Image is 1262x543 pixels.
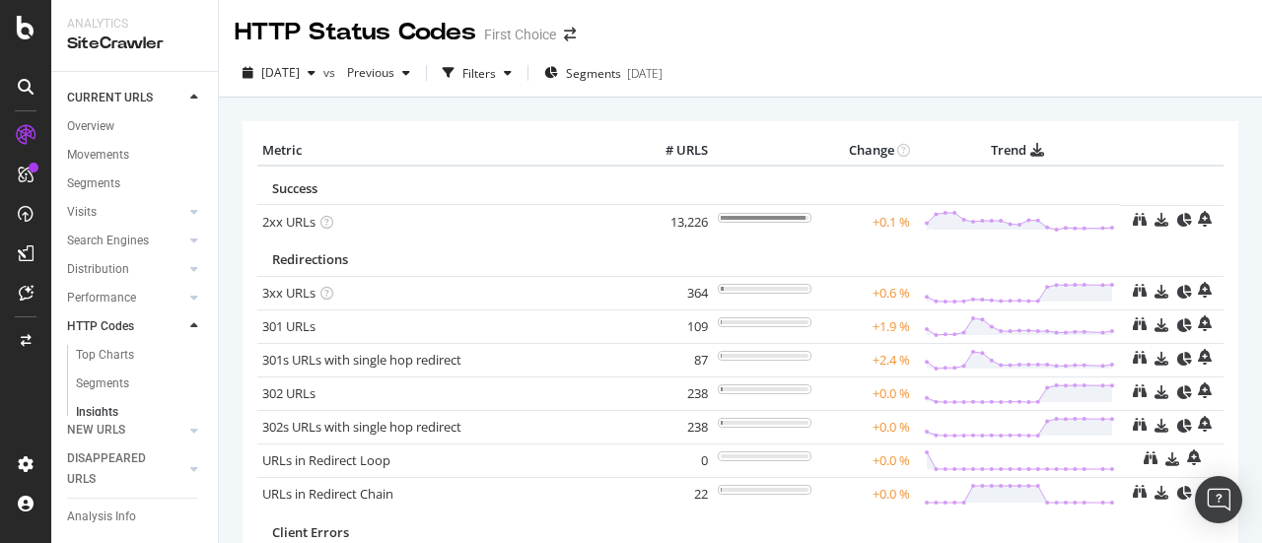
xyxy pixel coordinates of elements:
a: CURRENT URLS [67,88,184,108]
div: HTTP Codes [67,316,134,337]
a: Distribution [67,259,184,280]
td: +0.6 % [816,276,915,309]
div: bell-plus [1198,315,1212,331]
th: # URLS [634,136,713,166]
div: Filters [462,65,496,82]
td: +1.9 % [816,309,915,343]
div: bell-plus [1198,382,1212,398]
div: arrow-right-arrow-left [564,28,576,41]
div: Open Intercom Messenger [1195,476,1242,523]
div: Analytics [67,16,202,33]
div: NEW URLS [67,420,125,441]
div: [DATE] [627,65,663,82]
td: +2.4 % [816,343,915,376]
a: 301s URLs with single hop redirect [262,351,461,369]
div: First Choice [484,25,556,44]
div: Insights [76,402,118,423]
div: bell-plus [1198,211,1212,227]
td: +0.0 % [816,376,915,410]
th: Change [816,136,915,166]
a: 302 URLs [262,384,315,402]
span: Redirections [272,250,348,268]
div: Overview [67,116,114,137]
a: Movements [67,145,204,166]
th: Metric [257,136,634,166]
span: Success [272,179,317,197]
div: Search Engines [67,231,149,251]
button: Previous [339,57,418,89]
td: 13,226 [634,205,713,238]
button: Filters [435,57,520,89]
td: 109 [634,309,713,343]
div: bell-plus [1198,349,1212,365]
a: URLs in Redirect Chain [262,485,393,503]
a: NEW URLS [67,420,184,441]
div: bell-plus [1198,282,1212,298]
td: +0.0 % [816,443,915,477]
div: Analysis Info [67,507,136,527]
td: +0.1 % [816,205,915,238]
a: 2xx URLs [262,213,315,231]
a: Segments [76,373,204,394]
a: 301 URLs [262,317,315,335]
button: Segments[DATE] [536,57,670,89]
div: Segments [67,173,120,194]
td: 0 [634,443,713,477]
a: HTTP Codes [67,316,184,337]
a: Insights [76,402,204,423]
a: DISAPPEARED URLS [67,448,184,490]
a: 302s URLs with single hop redirect [262,418,461,436]
span: 2025 Aug. 28th [261,64,300,81]
a: Segments [67,173,204,194]
a: 3xx URLs [262,284,315,302]
div: Segments [76,373,129,394]
td: +0.0 % [816,410,915,443]
div: DISAPPEARED URLS [67,448,167,490]
div: Visits [67,202,97,223]
div: Performance [67,288,136,308]
th: Trend [915,136,1121,166]
td: 87 [634,343,713,376]
a: Analysis Info [67,507,204,527]
a: Top Charts [76,345,204,366]
a: Overview [67,116,204,137]
div: CURRENT URLS [67,88,153,108]
span: Previous [339,64,394,81]
div: HTTP Status Codes [235,16,476,49]
a: Performance [67,288,184,308]
span: Segments [566,65,621,82]
span: vs [323,64,339,81]
a: Visits [67,202,184,223]
td: 364 [634,276,713,309]
td: 22 [634,477,713,510]
td: +0.0 % [816,477,915,510]
div: Top Charts [76,345,134,366]
div: Distribution [67,259,129,280]
span: Client Errors [272,523,349,541]
div: SiteCrawler [67,33,202,55]
div: bell-plus [1187,449,1201,465]
div: bell-plus [1198,416,1212,432]
td: 238 [634,410,713,443]
td: 238 [634,376,713,410]
a: Search Engines [67,231,184,251]
div: Movements [67,145,129,166]
button: [DATE] [235,57,323,89]
a: URLs in Redirect Loop [262,451,390,469]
